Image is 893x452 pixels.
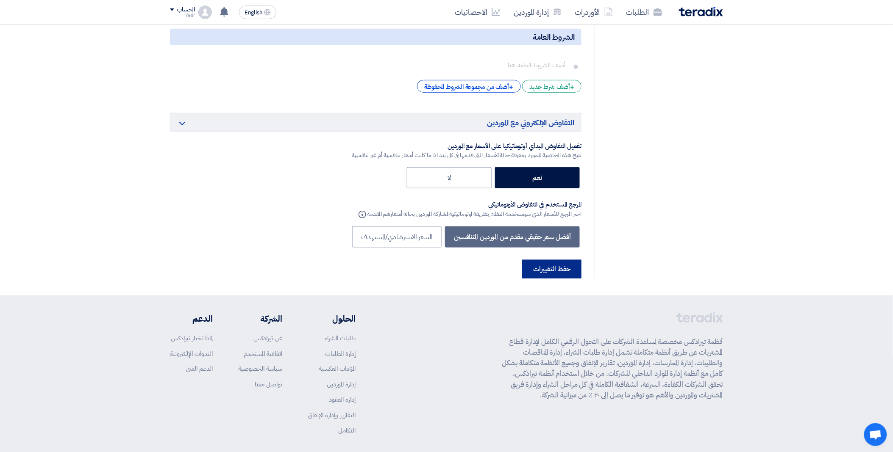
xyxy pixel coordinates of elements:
[239,6,276,19] button: English
[253,333,282,343] a: عن تيرادكس
[357,201,581,209] div: المرجع المستخدم في التفاوض الأوتوماتيكي
[325,333,356,343] a: طلبات الشراء
[352,226,442,248] label: السعر الاسترشادي/المستهدف
[245,10,262,16] span: English
[198,6,212,19] img: profile_test.png
[177,6,195,14] div: الحساب
[170,349,213,358] a: الندوات الإلكترونية
[352,151,581,160] div: تتيح هذة الخاصية للمورد بمعرفة حالة الأسعار التي قدمها في كل بند اذا ما كانت أسعار تنافسية أم غير...
[417,80,520,93] div: أضف من مجموعة الشروط المحفوظة
[255,380,282,389] a: تواصل معنا
[170,113,581,132] h5: التفاوض الإلكتروني مع الموردين
[568,2,620,22] a: الأوردرات
[448,2,507,22] a: الاحصائيات
[170,13,195,18] div: Yasir
[522,80,581,93] div: أضف شرط جديد
[864,423,887,446] a: Open chat
[509,82,514,92] span: +
[620,2,669,22] a: الطلبات
[238,364,282,374] a: سياسة الخصوصية
[327,380,356,389] a: إدارة الموردين
[170,29,581,45] h5: الشروط العامة
[319,364,356,374] a: المزادات العكسية
[244,349,282,358] a: اتفاقية المستخدم
[522,260,581,278] button: حفظ التغييرات
[238,312,282,325] li: الشركة
[570,82,574,92] span: +
[338,426,356,435] a: التكامل
[308,312,356,325] li: الحلول
[308,411,356,420] a: التقارير وإدارة الإنفاق
[186,364,213,374] a: الدعم الفني
[507,2,568,22] a: إدارة الموردين
[407,167,492,188] label: لا
[495,167,580,188] label: نعم
[445,226,580,248] label: أفضل سعر حقيقي مقدم من الموردين المتنافسين
[170,312,213,325] li: الدعم
[177,57,570,73] input: أضف الشروط العامة هنا
[502,336,723,401] p: أنظمة تيرادكس مخصصة لمساعدة الشركات على التحول الرقمي الكامل لإدارة قطاع المشتريات عن طريق أنظمة ...
[329,395,356,405] a: إدارة العقود
[357,209,581,219] div: اختر المرجع للأسعار الذي سيستخدمة النظام بطريقة اوتوماتيكية لمشاركة الموردين بحاله أسعارهم المقدمة
[171,333,213,343] a: لماذا تختار تيرادكس
[325,349,356,358] a: إدارة الطلبات
[679,7,723,17] img: Teradix logo
[352,142,581,151] div: تفعيل التفاوض المبدأي أوتوماتيكيا على الأسعار مع الموردين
